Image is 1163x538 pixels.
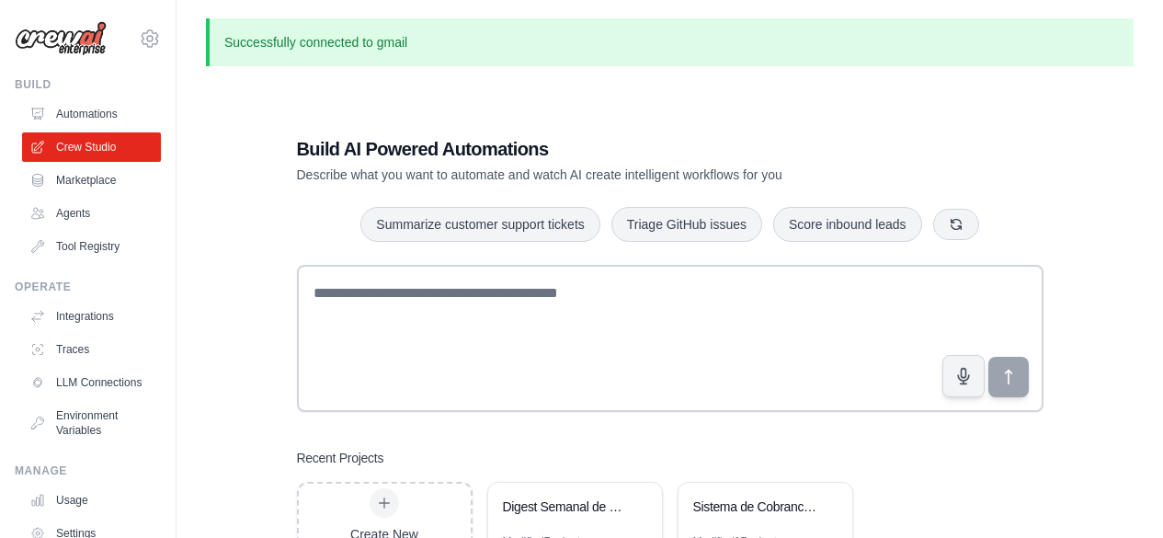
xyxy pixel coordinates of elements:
div: Digest Semanal de Newsletters [503,498,629,516]
div: Sistema de Cobranca Automatizada [693,498,819,516]
div: Manage [15,464,161,478]
a: Usage [22,486,161,515]
a: Environment Variables [22,401,161,445]
a: Marketplace [22,166,161,195]
a: LLM Connections [22,368,161,397]
a: Traces [22,335,161,364]
a: Crew Studio [22,132,161,162]
button: Click to speak your automation idea [942,355,985,397]
a: Automations [22,99,161,129]
button: Get new suggestions [933,209,979,240]
a: Tool Registry [22,232,161,261]
div: Build [15,77,161,92]
button: Summarize customer support tickets [360,207,599,242]
p: Describe what you want to automate and watch AI create intelligent workflows for you [297,166,915,184]
button: Triage GitHub issues [611,207,762,242]
div: Operate [15,280,161,294]
button: Score inbound leads [773,207,922,242]
a: Integrations [22,302,161,331]
h1: Build AI Powered Automations [297,136,915,162]
a: Agents [22,199,161,228]
h3: Recent Projects [297,449,384,467]
p: Successfully connected to gmail [206,18,1134,66]
img: Logo [15,21,107,56]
